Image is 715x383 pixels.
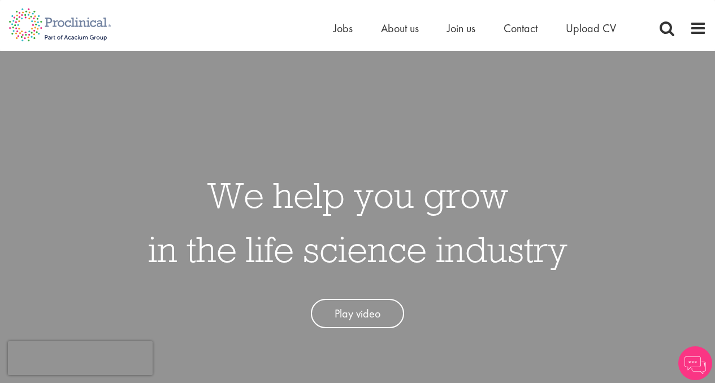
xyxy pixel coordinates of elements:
img: Chatbot [678,346,712,380]
a: Play video [311,299,404,329]
a: Upload CV [566,21,616,36]
a: Jobs [333,21,353,36]
a: Contact [504,21,538,36]
h1: We help you grow in the life science industry [148,168,567,276]
a: About us [381,21,419,36]
a: Join us [447,21,475,36]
